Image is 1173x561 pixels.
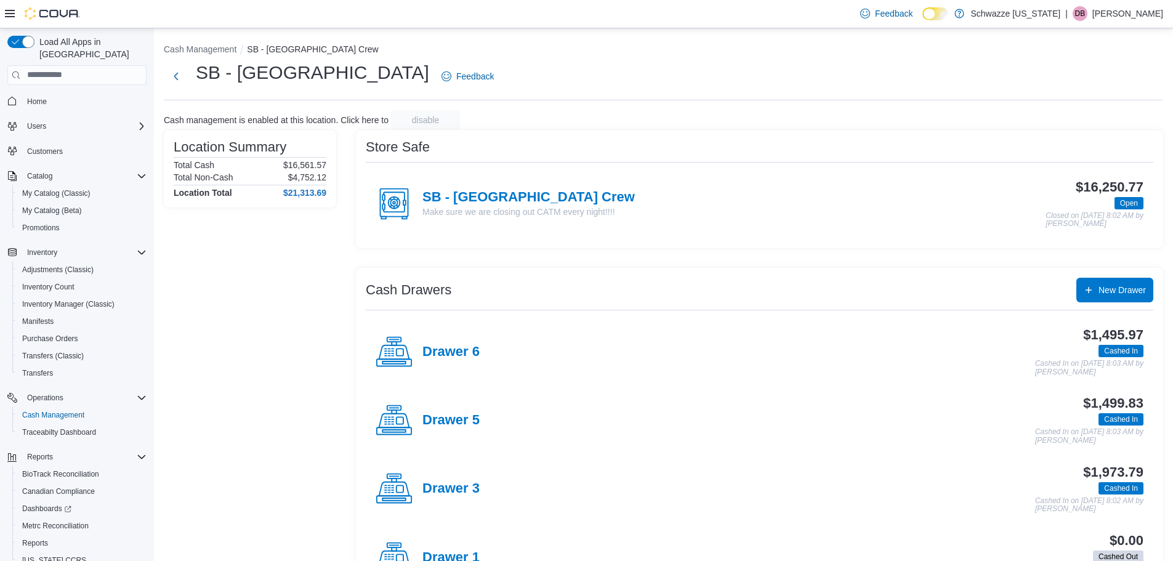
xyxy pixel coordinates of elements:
[17,536,53,551] a: Reports
[12,365,151,382] button: Transfers
[1035,360,1143,376] p: Cashed In on [DATE] 8:03 AM by [PERSON_NAME]
[174,172,233,182] h6: Total Non-Cash
[1092,6,1163,21] p: [PERSON_NAME]
[22,469,99,479] span: BioTrack Reconciliation
[22,450,58,464] button: Reports
[1104,483,1138,494] span: Cashed In
[283,188,326,198] h4: $21,313.69
[22,169,147,184] span: Catalog
[366,283,451,297] h3: Cash Drawers
[34,36,147,60] span: Load All Apps in [GEOGRAPHIC_DATA]
[174,140,286,155] h3: Location Summary
[1083,396,1143,411] h3: $1,499.83
[1073,6,1087,21] div: Duncan Boggess
[22,119,147,134] span: Users
[456,70,494,83] span: Feedback
[12,483,151,500] button: Canadian Compliance
[17,425,101,440] a: Traceabilty Dashboard
[1035,497,1143,514] p: Cashed In on [DATE] 8:02 AM by [PERSON_NAME]
[17,536,147,551] span: Reports
[22,299,115,309] span: Inventory Manager (Classic)
[17,203,87,218] a: My Catalog (Beta)
[855,1,917,26] a: Feedback
[12,261,151,278] button: Adjustments (Classic)
[1120,198,1138,209] span: Open
[422,190,635,206] h4: SB - [GEOGRAPHIC_DATA] Crew
[17,186,95,201] a: My Catalog (Classic)
[422,413,480,429] h4: Drawer 5
[283,160,326,170] p: $16,561.57
[2,92,151,110] button: Home
[17,297,119,312] a: Inventory Manager (Classic)
[12,185,151,202] button: My Catalog (Classic)
[17,366,58,381] a: Transfers
[2,118,151,135] button: Users
[22,119,51,134] button: Users
[12,517,151,535] button: Metrc Reconciliation
[1083,328,1143,342] h3: $1,495.97
[17,467,147,482] span: BioTrack Reconciliation
[22,368,53,378] span: Transfers
[422,481,480,497] h4: Drawer 3
[12,296,151,313] button: Inventory Manager (Classic)
[17,349,147,363] span: Transfers (Classic)
[22,351,84,361] span: Transfers (Classic)
[17,220,65,235] a: Promotions
[22,94,52,109] a: Home
[164,43,1163,58] nav: An example of EuiBreadcrumbs
[412,114,439,126] span: disable
[17,519,147,533] span: Metrc Reconciliation
[22,265,94,275] span: Adjustments (Classic)
[27,97,47,107] span: Home
[174,160,214,170] h6: Total Cash
[22,282,75,292] span: Inventory Count
[12,202,151,219] button: My Catalog (Beta)
[22,504,71,514] span: Dashboards
[174,188,232,198] h4: Location Total
[164,64,188,89] button: Next
[1046,212,1143,228] p: Closed on [DATE] 8:02 AM by [PERSON_NAME]
[22,206,82,216] span: My Catalog (Beta)
[17,501,76,516] a: Dashboards
[22,486,95,496] span: Canadian Compliance
[17,280,147,294] span: Inventory Count
[22,390,68,405] button: Operations
[12,278,151,296] button: Inventory Count
[27,452,53,462] span: Reports
[1104,414,1138,425] span: Cashed In
[1075,6,1086,21] span: DB
[17,314,147,329] span: Manifests
[17,220,147,235] span: Promotions
[22,188,91,198] span: My Catalog (Classic)
[17,262,99,277] a: Adjustments (Classic)
[2,142,151,160] button: Customers
[1035,428,1143,445] p: Cashed In on [DATE] 8:03 AM by [PERSON_NAME]
[17,484,147,499] span: Canadian Compliance
[22,390,147,405] span: Operations
[12,500,151,517] a: Dashboards
[25,7,80,20] img: Cova
[17,331,83,346] a: Purchase Orders
[1065,6,1068,21] p: |
[922,20,923,21] span: Dark Mode
[247,44,378,54] button: SB - [GEOGRAPHIC_DATA] Crew
[27,248,57,257] span: Inventory
[12,535,151,552] button: Reports
[22,317,54,326] span: Manifests
[875,7,913,20] span: Feedback
[437,64,499,89] a: Feedback
[12,466,151,483] button: BioTrack Reconciliation
[17,467,104,482] a: BioTrack Reconciliation
[17,408,89,422] a: Cash Management
[1098,413,1143,426] span: Cashed In
[1098,345,1143,357] span: Cashed In
[12,406,151,424] button: Cash Management
[1098,482,1143,494] span: Cashed In
[27,171,52,181] span: Catalog
[1104,345,1138,357] span: Cashed In
[12,330,151,347] button: Purchase Orders
[164,115,389,125] p: Cash management is enabled at this location. Click here to
[17,425,147,440] span: Traceabilty Dashboard
[366,140,430,155] h3: Store Safe
[12,424,151,441] button: Traceabilty Dashboard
